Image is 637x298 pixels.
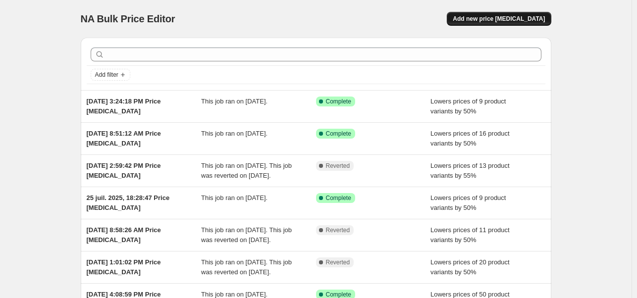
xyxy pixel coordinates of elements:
[326,258,350,266] span: Reverted
[430,226,510,244] span: Lowers prices of 11 product variants by 50%
[87,258,161,276] span: [DATE] 1:01:02 PM Price [MEDICAL_DATA]
[87,98,161,115] span: [DATE] 3:24:18 PM Price [MEDICAL_DATA]
[87,226,161,244] span: [DATE] 8:58:26 AM Price [MEDICAL_DATA]
[81,13,175,24] span: NA Bulk Price Editor
[87,130,161,147] span: [DATE] 8:51:12 AM Price [MEDICAL_DATA]
[430,98,506,115] span: Lowers prices of 9 product variants by 50%
[87,162,161,179] span: [DATE] 2:59:42 PM Price [MEDICAL_DATA]
[326,98,351,105] span: Complete
[87,194,170,211] span: 25 juil. 2025, 18:28:47 Price [MEDICAL_DATA]
[95,71,118,79] span: Add filter
[326,226,350,234] span: Reverted
[430,194,506,211] span: Lowers prices of 9 product variants by 50%
[430,258,510,276] span: Lowers prices of 20 product variants by 50%
[326,194,351,202] span: Complete
[430,162,510,179] span: Lowers prices of 13 product variants by 55%
[201,98,267,105] span: This job ran on [DATE].
[201,162,292,179] span: This job ran on [DATE]. This job was reverted on [DATE].
[430,130,510,147] span: Lowers prices of 16 product variants by 50%
[447,12,551,26] button: Add new price [MEDICAL_DATA]
[453,15,545,23] span: Add new price [MEDICAL_DATA]
[91,69,130,81] button: Add filter
[326,130,351,138] span: Complete
[201,194,267,201] span: This job ran on [DATE].
[326,162,350,170] span: Reverted
[201,258,292,276] span: This job ran on [DATE]. This job was reverted on [DATE].
[201,291,267,298] span: This job ran on [DATE].
[201,130,267,137] span: This job ran on [DATE].
[201,226,292,244] span: This job ran on [DATE]. This job was reverted on [DATE].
